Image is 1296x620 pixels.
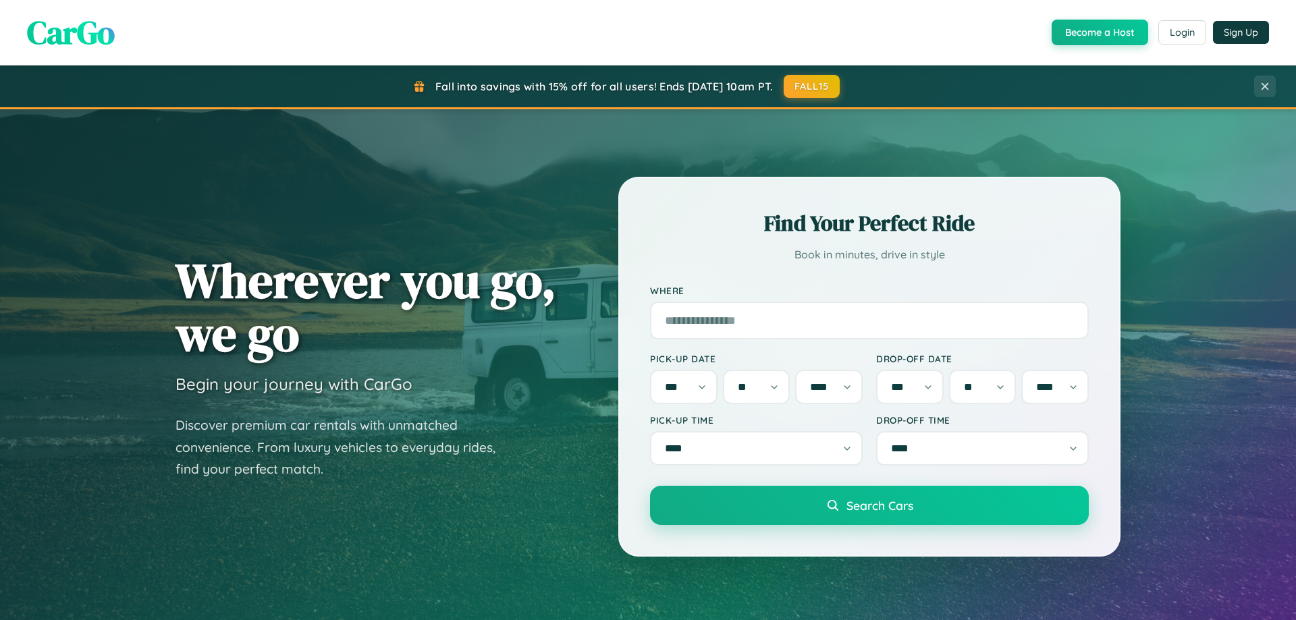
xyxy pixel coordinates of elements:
button: Become a Host [1052,20,1148,45]
span: CarGo [27,10,115,55]
h2: Find Your Perfect Ride [650,208,1089,238]
label: Where [650,285,1089,296]
button: Login [1158,20,1206,45]
p: Discover premium car rentals with unmatched convenience. From luxury vehicles to everyday rides, ... [175,414,513,480]
button: FALL15 [784,75,840,98]
label: Pick-up Date [650,353,863,364]
label: Pick-up Time [650,414,863,426]
button: Sign Up [1213,21,1269,44]
p: Book in minutes, drive in style [650,245,1089,264]
span: Fall into savings with 15% off for all users! Ends [DATE] 10am PT. [435,80,774,93]
label: Drop-off Date [876,353,1089,364]
h1: Wherever you go, we go [175,254,556,360]
h3: Begin your journey with CarGo [175,374,412,394]
button: Search Cars [650,486,1089,525]
label: Drop-off Time [876,414,1089,426]
span: Search Cars [846,498,913,513]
